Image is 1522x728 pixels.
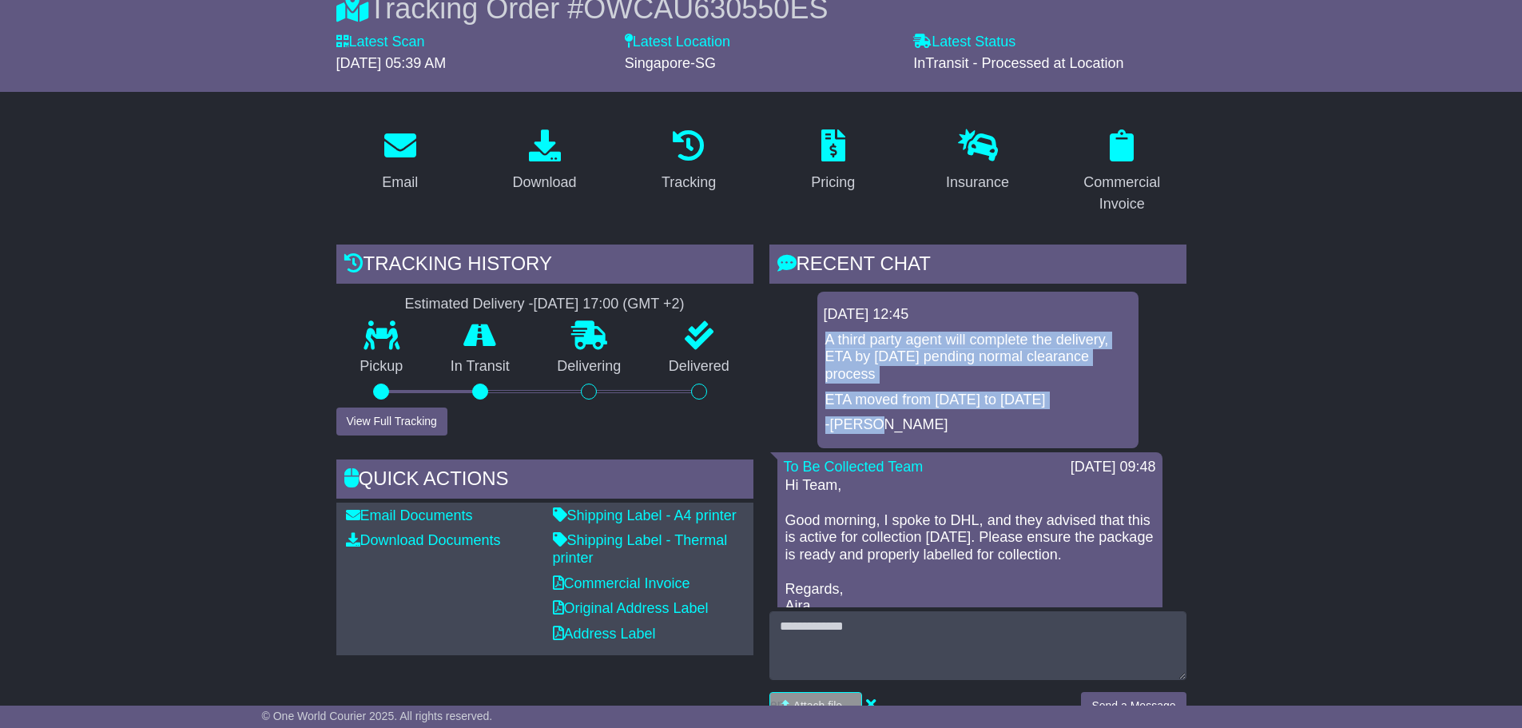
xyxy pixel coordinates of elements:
p: In Transit [427,358,534,376]
div: Tracking [662,172,716,193]
a: Download Documents [346,532,501,548]
label: Latest Location [625,34,730,51]
div: [DATE] 17:00 (GMT +2) [534,296,685,313]
p: Delivered [645,358,753,376]
div: Download [512,172,576,193]
p: A third party agent will complete the delivery, ETA by [DATE] pending normal clearance process [825,332,1131,384]
div: [DATE] 12:45 [824,306,1132,324]
a: Tracking [651,124,726,199]
a: Address Label [553,626,656,642]
a: Email Documents [346,507,473,523]
a: Shipping Label - A4 printer [553,507,737,523]
span: © One World Courier 2025. All rights reserved. [262,710,493,722]
span: InTransit - Processed at Location [913,55,1123,71]
div: Pricing [811,172,855,193]
span: Singapore-SG [625,55,716,71]
div: Commercial Invoice [1068,172,1176,215]
p: Pickup [336,358,427,376]
label: Latest Scan [336,34,425,51]
div: Tracking history [336,245,753,288]
a: Commercial Invoice [1058,124,1186,221]
label: Latest Status [913,34,1015,51]
a: To Be Collected Team [784,459,924,475]
div: Estimated Delivery - [336,296,753,313]
a: Download [502,124,586,199]
a: Email [372,124,428,199]
p: ETA moved from [DATE] to [DATE] [825,392,1131,409]
a: Insurance [936,124,1019,199]
div: [DATE] 09:48 [1071,459,1156,476]
p: -[PERSON_NAME] [825,416,1131,434]
div: Email [382,172,418,193]
button: View Full Tracking [336,408,447,436]
a: Original Address Label [553,600,709,616]
div: Quick Actions [336,459,753,503]
a: Commercial Invoice [553,575,690,591]
a: Pricing [801,124,865,199]
a: Shipping Label - Thermal printer [553,532,728,566]
div: RECENT CHAT [769,245,1186,288]
p: Delivering [534,358,646,376]
span: [DATE] 05:39 AM [336,55,447,71]
div: Insurance [946,172,1009,193]
p: Hi Team, Good morning, I spoke to DHL, and they advised that this is active for collection [DATE]... [785,477,1154,615]
button: Send a Message [1081,692,1186,720]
